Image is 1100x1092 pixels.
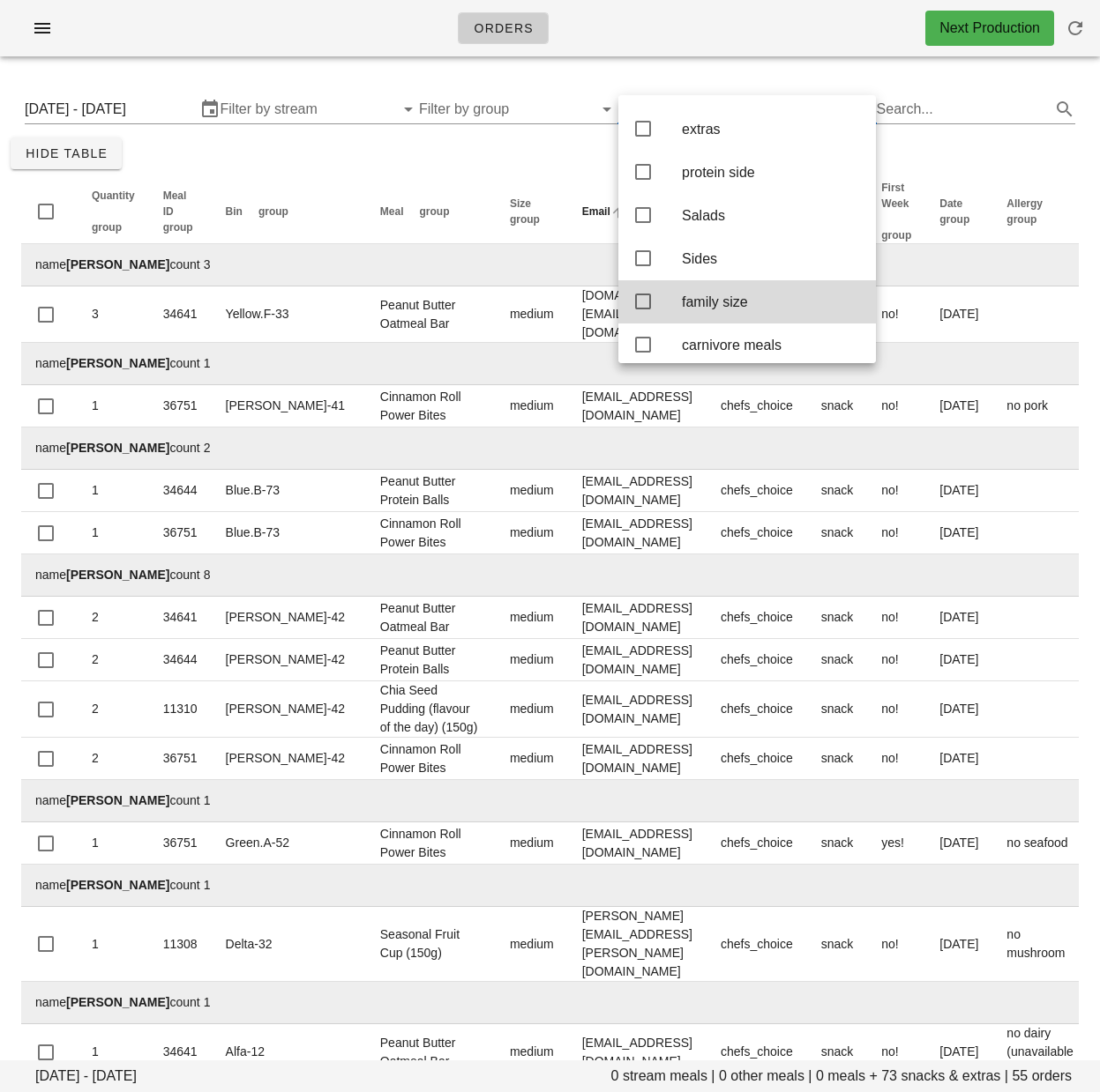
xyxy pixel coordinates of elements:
td: Peanut Butter Oatmeal Bar [366,597,496,639]
td: snack [807,822,868,865]
td: [EMAIL_ADDRESS][DOMAIN_NAME] [568,512,707,554]
td: [DATE] [925,385,992,427]
span: 1 [92,1044,99,1059]
td: snack [807,470,868,512]
th: Bin: Not sorted. Activate to sort ascending. [212,180,366,244]
span: Orders [473,21,534,35]
td: Blue.B-73 [212,470,366,512]
span: 2 [92,652,99,666]
td: [DOMAIN_NAME][EMAIL_ADDRESS][DOMAIN_NAME] [568,286,707,343]
span: 1 [92,398,99,412]
td: [DATE] [925,1024,992,1081]
td: Peanut Butter Oatmeal Bar [366,1024,496,1081]
td: medium [496,822,568,865]
th: Quantity: Not sorted. Activate to sort ascending. [78,180,149,244]
th: Meal: Not sorted. Activate to sort ascending. [366,180,496,244]
div: Filter by stream [221,95,419,123]
td: [DATE] [925,286,992,343]
td: [PERSON_NAME]-42 [212,639,366,681]
div: extras [682,121,862,137]
td: no! [867,639,925,681]
td: snack [807,639,868,681]
td: 34641 [149,286,212,343]
span: 3 [92,307,99,321]
td: [DATE] [925,738,992,780]
td: medium [496,1024,568,1081]
td: 36751 [149,822,212,865]
span: group [510,213,540,226]
td: [EMAIL_ADDRESS][DOMAIN_NAME] [568,470,707,512]
td: [EMAIL_ADDRESS][DOMAIN_NAME] [568,597,707,639]
span: Bin [226,205,243,218]
td: chefs_choice [707,822,807,865]
span: group [1006,213,1036,226]
td: chefs_choice [707,512,807,554]
td: medium [496,286,568,343]
span: Meal ID [163,189,187,218]
td: Delta-32 [212,907,366,982]
td: no! [867,681,925,738]
td: [DATE] [925,681,992,738]
span: 1 [92,525,99,539]
td: medium [496,512,568,554]
td: Peanut Butter Protein Balls [366,470,496,512]
td: no! [867,512,925,554]
td: no pork [992,385,1088,427]
strong: [PERSON_NAME] [66,356,169,370]
td: medium [496,738,568,780]
td: no mushroom [992,907,1088,982]
span: Hide Table [25,146,108,160]
td: [DATE] [925,470,992,512]
td: [PERSON_NAME][EMAIL_ADDRESS][PERSON_NAME][DOMAIN_NAME] [568,907,707,982]
td: no! [867,286,925,343]
span: 2 [92,702,99,716]
td: chefs_choice [707,681,807,738]
span: Email [582,205,610,218]
span: group [881,229,911,241]
span: 1 [92,836,99,850]
td: no! [867,738,925,780]
td: [EMAIL_ADDRESS][DOMAIN_NAME] [568,639,707,681]
a: Orders [458,12,549,44]
td: medium [496,907,568,982]
td: chefs_choice [707,907,807,982]
td: 34644 [149,639,212,681]
td: medium [496,681,568,738]
div: Sides [682,250,862,267]
td: [PERSON_NAME]-42 [212,681,366,738]
span: 2 [92,610,99,624]
td: chefs_choice [707,470,807,512]
td: 36751 [149,512,212,554]
span: group [258,205,288,218]
td: Cinnamon Roll Power Bites [366,822,496,865]
td: 34644 [149,470,212,512]
td: [EMAIL_ADDRESS][DOMAIN_NAME] [568,822,707,865]
td: Seasonal Fruit Cup (150g) [366,907,496,982]
td: [EMAIL_ADDRESS][DOMAIN_NAME] [568,1024,707,1081]
span: 1 [92,483,99,497]
span: group [939,213,969,226]
td: Cinnamon Roll Power Bites [366,512,496,554]
td: medium [496,385,568,427]
td: snack [807,597,868,639]
td: Chia Seed Pudding (flavour of the day) (150g) [366,681,496,738]
div: carnivore meals [682,337,862,353]
td: [EMAIL_ADDRESS][DOMAIN_NAME] [568,385,707,427]
td: snack [807,738,868,780]
td: yes! [867,822,925,865]
td: [DATE] [925,639,992,681]
td: Peanut Butter Protein Balls [366,639,496,681]
td: snack [807,907,868,982]
td: Blue.B-73 [212,512,366,554]
strong: [PERSON_NAME] [66,793,169,807]
td: 36751 [149,385,212,427]
span: group [92,221,122,234]
td: snack [807,681,868,738]
td: Yellow.F-33 [212,286,366,343]
td: 11310 [149,681,212,738]
div: Next Production [939,18,1040,39]
td: Cinnamon Roll Power Bites [366,738,496,780]
td: chefs_choice [707,639,807,681]
th: Allergy: Not sorted. Activate to sort ascending. [992,180,1088,244]
span: First Week [881,182,909,210]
